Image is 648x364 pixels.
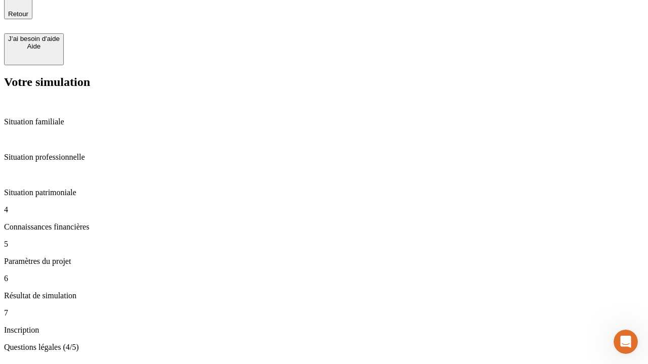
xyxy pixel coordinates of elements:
[4,33,64,65] button: J’ai besoin d'aideAide
[4,75,644,89] h2: Votre simulation
[4,222,644,232] p: Connaissances financières
[4,240,644,249] p: 5
[8,42,60,50] div: Aide
[4,326,644,335] p: Inscription
[614,330,638,354] iframe: Intercom live chat
[8,10,28,18] span: Retour
[4,308,644,317] p: 7
[4,291,644,300] p: Résultat de simulation
[4,205,644,214] p: 4
[4,117,644,126] p: Situation familiale
[4,188,644,197] p: Situation patrimoniale
[4,257,644,266] p: Paramètres du projet
[8,35,60,42] div: J’ai besoin d'aide
[4,343,644,352] p: Questions légales (4/5)
[4,153,644,162] p: Situation professionnelle
[4,274,644,283] p: 6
